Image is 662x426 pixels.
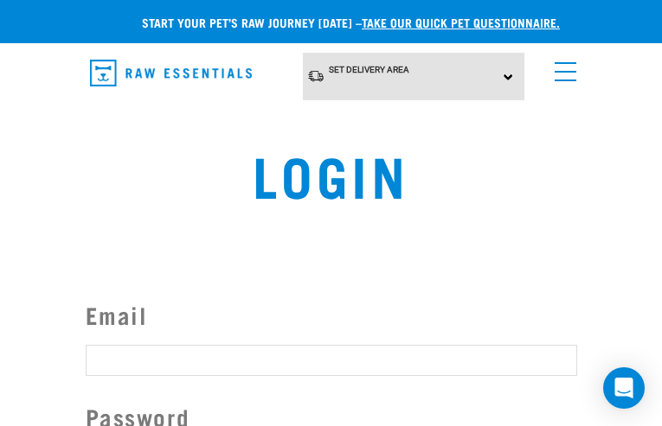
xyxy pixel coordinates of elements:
img: van-moving.png [307,69,325,83]
a: take our quick pet questionnaire. [362,19,560,25]
h1: Login [86,143,577,205]
a: menu [546,52,577,83]
img: Raw Essentials Logo [90,60,252,86]
div: Open Intercom Messenger [603,367,645,409]
label: Email [86,297,577,333]
span: Set Delivery Area [329,65,409,74]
